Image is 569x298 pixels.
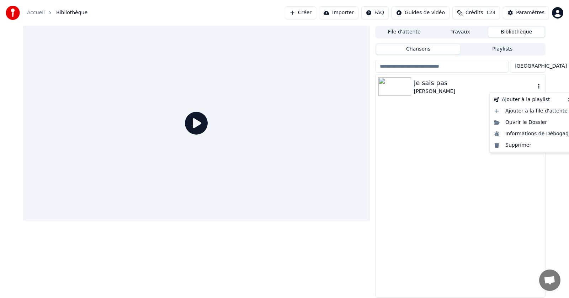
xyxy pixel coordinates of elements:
button: Crédits123 [452,6,500,19]
div: Ouvrir le chat [539,270,560,291]
span: 123 [486,9,495,16]
span: Bibliothèque [56,9,87,16]
div: Paramètres [516,9,544,16]
a: Accueil [27,9,45,16]
button: Paramètres [503,6,549,19]
button: Chansons [376,44,461,54]
span: [GEOGRAPHIC_DATA] [515,63,567,70]
button: Créer [285,6,316,19]
button: Bibliothèque [488,27,544,37]
button: File d'attente [376,27,432,37]
div: [PERSON_NAME] [414,88,535,95]
button: Travaux [432,27,489,37]
span: Crédits [466,9,483,16]
nav: breadcrumb [27,9,87,16]
div: Je sais pas [414,78,535,88]
button: Guides de vidéo [392,6,450,19]
img: youka [6,6,20,20]
button: Playlists [460,44,544,54]
button: FAQ [361,6,389,19]
button: Importer [319,6,358,19]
